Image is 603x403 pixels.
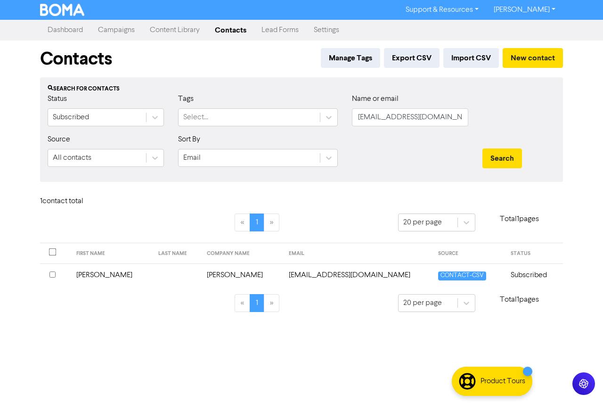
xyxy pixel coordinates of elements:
[432,243,505,264] th: SOURCE
[254,21,306,40] a: Lead Forms
[48,93,67,105] label: Status
[40,48,112,70] h1: Contacts
[438,271,486,280] span: CONTACT-CSV
[250,214,264,231] a: Page 1 is your current page
[183,112,208,123] div: Select...
[505,243,563,264] th: STATUS
[48,134,70,145] label: Source
[40,197,115,206] h6: 1 contact total
[183,152,201,164] div: Email
[207,21,254,40] a: Contacts
[321,48,380,68] button: Manage Tags
[486,2,563,17] a: [PERSON_NAME]
[201,243,283,264] th: COMPANY NAME
[384,48,440,68] button: Export CSV
[352,93,399,105] label: Name or email
[48,85,555,93] div: Search for contacts
[475,214,563,225] p: Total 1 pages
[443,48,499,68] button: Import CSV
[250,294,264,312] a: Page 1 is your current page
[503,48,563,68] button: New contact
[283,243,432,264] th: EMAIL
[53,152,91,164] div: All contacts
[403,297,442,309] div: 20 per page
[142,21,207,40] a: Content Library
[71,263,153,287] td: [PERSON_NAME]
[71,243,153,264] th: FIRST NAME
[306,21,347,40] a: Settings
[178,93,194,105] label: Tags
[53,112,89,123] div: Subscribed
[178,134,200,145] label: Sort By
[153,243,202,264] th: LAST NAME
[403,217,442,228] div: 20 per page
[505,263,563,287] td: Subscribed
[201,263,283,287] td: [PERSON_NAME]
[398,2,486,17] a: Support & Resources
[40,4,84,16] img: BOMA Logo
[283,263,432,287] td: johnc@cdiaust.com.au
[40,21,90,40] a: Dashboard
[90,21,142,40] a: Campaigns
[475,294,563,305] p: Total 1 pages
[482,148,522,168] button: Search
